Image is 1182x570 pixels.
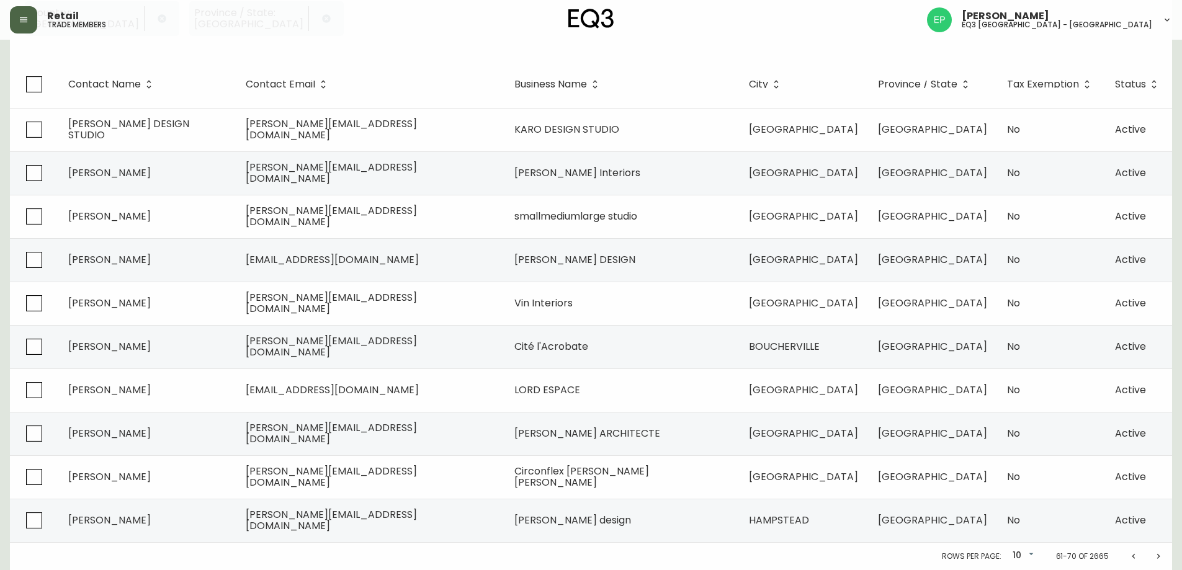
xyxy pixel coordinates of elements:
span: Contact Email [246,79,331,90]
span: [PERSON_NAME] [68,252,151,267]
span: Province / State [878,79,974,90]
span: Contact Name [68,81,141,88]
span: [GEOGRAPHIC_DATA] [749,296,858,310]
span: [GEOGRAPHIC_DATA] [749,426,858,440]
span: KARO DESIGN STUDIO [514,122,619,136]
span: Cité l'Acrobate [514,339,588,354]
span: No [1007,470,1020,484]
span: [GEOGRAPHIC_DATA] [878,339,987,354]
span: LORD ESPACE [514,383,580,397]
span: Circonflex [PERSON_NAME] [PERSON_NAME] [514,464,649,489]
span: No [1007,296,1020,310]
span: [GEOGRAPHIC_DATA] [878,470,987,484]
span: No [1007,209,1020,223]
span: Active [1115,122,1146,136]
span: smallmediumlarge studio [514,209,637,223]
span: Active [1115,426,1146,440]
span: Active [1115,166,1146,180]
span: City [749,79,784,90]
span: No [1007,383,1020,397]
span: Tax Exemption [1007,81,1079,88]
span: [PERSON_NAME] [68,383,151,397]
span: [EMAIL_ADDRESS][DOMAIN_NAME] [246,252,419,267]
span: [PERSON_NAME][EMAIL_ADDRESS][DOMAIN_NAME] [246,203,417,229]
span: No [1007,426,1020,440]
span: [PERSON_NAME] DESIGN STUDIO [68,117,189,142]
span: [PERSON_NAME][EMAIL_ADDRESS][DOMAIN_NAME] [246,290,417,316]
button: Next page [1146,544,1171,569]
span: No [1007,166,1020,180]
span: Contact Email [246,81,315,88]
span: [GEOGRAPHIC_DATA] [749,470,858,484]
span: Status [1115,81,1146,88]
div: 10 [1006,546,1036,566]
span: Tax Exemption [1007,79,1095,90]
span: [EMAIL_ADDRESS][DOMAIN_NAME] [246,383,419,397]
span: [GEOGRAPHIC_DATA] [878,209,987,223]
span: [PERSON_NAME] ARCHITECTE [514,426,660,440]
img: edb0eb29d4ff191ed42d19acdf48d771 [927,7,952,32]
span: [PERSON_NAME] [68,166,151,180]
span: No [1007,122,1020,136]
span: [GEOGRAPHIC_DATA] [749,166,858,180]
span: BOUCHERVILLE [749,339,820,354]
span: [PERSON_NAME] [68,470,151,484]
span: Active [1115,339,1146,354]
span: Active [1115,383,1146,397]
span: [PERSON_NAME] [68,209,151,223]
span: Province / State [878,81,957,88]
span: [PERSON_NAME] design [514,513,631,527]
span: Business Name [514,79,603,90]
span: Active [1115,470,1146,484]
span: [PERSON_NAME][EMAIL_ADDRESS][DOMAIN_NAME] [246,507,417,533]
span: HAMPSTEAD [749,513,809,527]
span: [GEOGRAPHIC_DATA] [749,383,858,397]
span: [PERSON_NAME] [68,296,151,310]
span: Active [1115,513,1146,527]
span: No [1007,513,1020,527]
span: [GEOGRAPHIC_DATA] [749,252,858,267]
span: [GEOGRAPHIC_DATA] [878,426,987,440]
span: [PERSON_NAME] Interiors [514,166,640,180]
p: 61-70 of 2665 [1056,551,1109,562]
span: No [1007,252,1020,267]
img: logo [568,9,614,29]
span: [PERSON_NAME][EMAIL_ADDRESS][DOMAIN_NAME] [246,421,417,446]
span: Status [1115,79,1162,90]
span: [GEOGRAPHIC_DATA] [878,383,987,397]
span: [PERSON_NAME] [962,11,1049,21]
span: Business Name [514,81,587,88]
span: [PERSON_NAME][EMAIL_ADDRESS][DOMAIN_NAME] [246,160,417,185]
span: City [749,81,768,88]
h5: eq3 [GEOGRAPHIC_DATA] - [GEOGRAPHIC_DATA] [962,21,1152,29]
span: Active [1115,296,1146,310]
span: No [1007,339,1020,354]
span: Contact Name [68,79,157,90]
span: [PERSON_NAME][EMAIL_ADDRESS][DOMAIN_NAME] [246,334,417,359]
h5: trade members [47,21,106,29]
span: Active [1115,209,1146,223]
span: [GEOGRAPHIC_DATA] [878,166,987,180]
span: [PERSON_NAME] [68,513,151,527]
span: [PERSON_NAME][EMAIL_ADDRESS][DOMAIN_NAME] [246,117,417,142]
span: [PERSON_NAME] DESIGN [514,252,635,267]
span: [GEOGRAPHIC_DATA] [749,122,858,136]
span: [PERSON_NAME] [68,426,151,440]
span: [PERSON_NAME][EMAIL_ADDRESS][DOMAIN_NAME] [246,464,417,489]
span: [GEOGRAPHIC_DATA] [878,252,987,267]
span: Vin Interiors [514,296,573,310]
p: Rows per page: [942,551,1001,562]
span: [GEOGRAPHIC_DATA] [878,513,987,527]
span: Active [1115,252,1146,267]
span: [GEOGRAPHIC_DATA] [878,296,987,310]
span: [PERSON_NAME] [68,339,151,354]
button: Previous page [1121,544,1146,569]
span: Retail [47,11,79,21]
span: [GEOGRAPHIC_DATA] [749,209,858,223]
span: [GEOGRAPHIC_DATA] [878,122,987,136]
